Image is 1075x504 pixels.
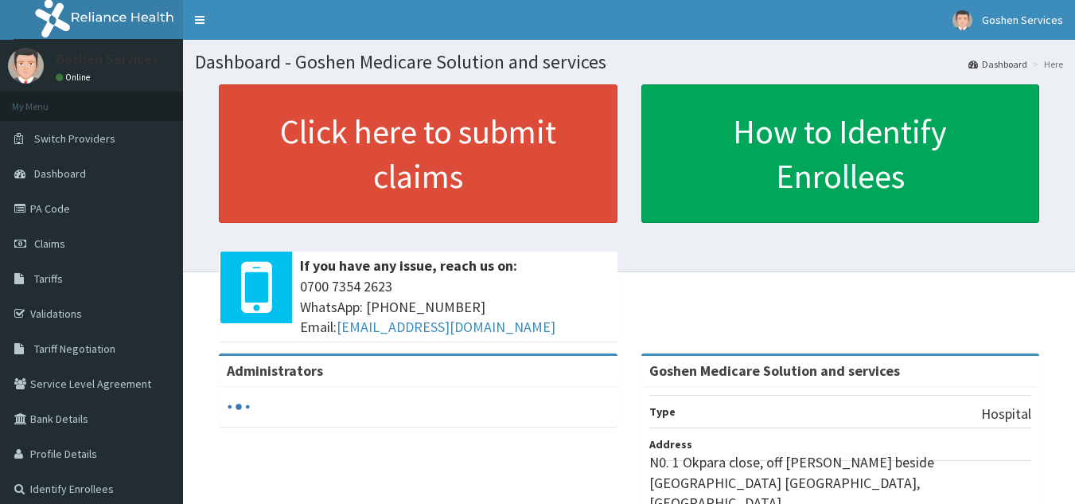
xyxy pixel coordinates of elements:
[300,276,610,338] span: 0700 7354 2623 WhatsApp: [PHONE_NUMBER] Email:
[34,272,63,286] span: Tariffs
[219,84,617,223] a: Click here to submit claims
[34,236,65,251] span: Claims
[649,437,692,451] b: Address
[34,342,115,356] span: Tariff Negotiation
[649,404,676,419] b: Type
[227,361,323,380] b: Administrators
[195,52,1063,72] h1: Dashboard - Goshen Medicare Solution and services
[641,84,1040,223] a: How to Identify Enrollees
[1029,57,1063,71] li: Here
[8,48,44,84] img: User Image
[952,10,972,30] img: User Image
[649,361,900,380] strong: Goshen Medicare Solution and services
[337,318,555,336] a: [EMAIL_ADDRESS][DOMAIN_NAME]
[34,131,115,146] span: Switch Providers
[34,166,86,181] span: Dashboard
[968,57,1027,71] a: Dashboard
[56,72,94,83] a: Online
[982,13,1063,27] span: Goshen Services
[300,256,517,275] b: If you have any issue, reach us on:
[227,395,251,419] svg: audio-loading
[56,52,158,66] p: Goshen Services
[981,404,1031,424] p: Hospital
